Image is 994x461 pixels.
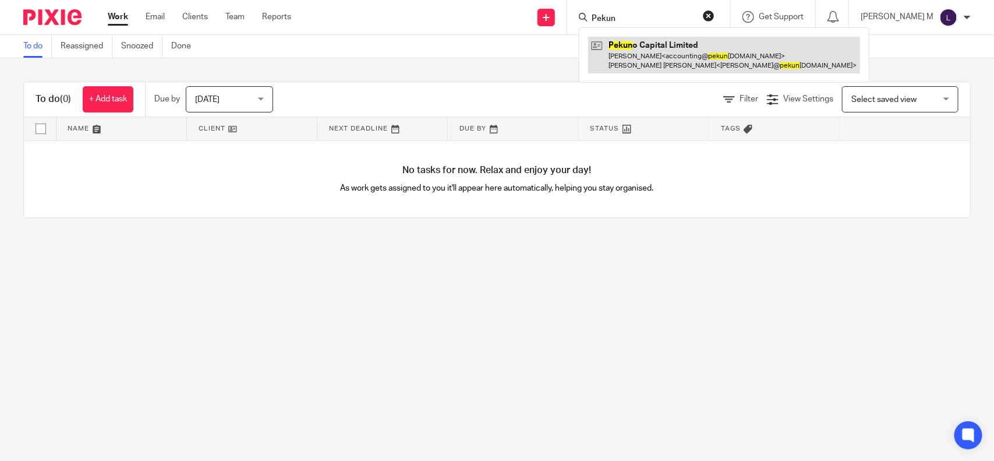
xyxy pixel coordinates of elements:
span: Filter [740,95,758,103]
a: Team [225,11,245,23]
img: svg%3E [939,8,958,27]
a: Reports [262,11,291,23]
h1: To do [36,93,71,105]
span: Get Support [759,13,804,21]
p: As work gets assigned to you it'll appear here automatically, helping you stay organised. [260,182,734,194]
span: (0) [60,94,71,104]
span: View Settings [783,95,833,103]
span: Select saved view [851,96,917,104]
a: Snoozed [121,35,162,58]
span: [DATE] [195,96,220,104]
a: Clients [182,11,208,23]
input: Search [590,14,695,24]
a: Work [108,11,128,23]
img: Pixie [23,9,82,25]
a: To do [23,35,52,58]
p: Due by [154,93,180,105]
a: Reassigned [61,35,112,58]
h4: No tasks for now. Relax and enjoy your day! [24,164,970,177]
a: + Add task [83,86,133,112]
span: Tags [721,125,741,132]
a: Done [171,35,200,58]
button: Clear [703,10,714,22]
a: Email [146,11,165,23]
p: [PERSON_NAME] M [861,11,933,23]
